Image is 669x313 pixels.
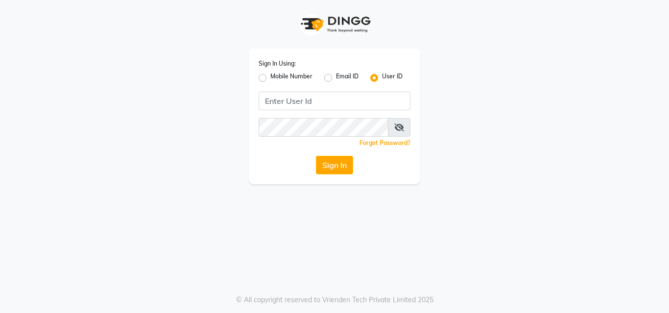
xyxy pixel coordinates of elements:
[259,59,296,68] label: Sign In Using:
[336,72,358,84] label: Email ID
[259,92,410,110] input: Username
[359,139,410,146] a: Forgot Password?
[295,10,374,39] img: logo1.svg
[382,72,403,84] label: User ID
[270,72,312,84] label: Mobile Number
[316,156,353,174] button: Sign In
[259,118,388,137] input: Username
